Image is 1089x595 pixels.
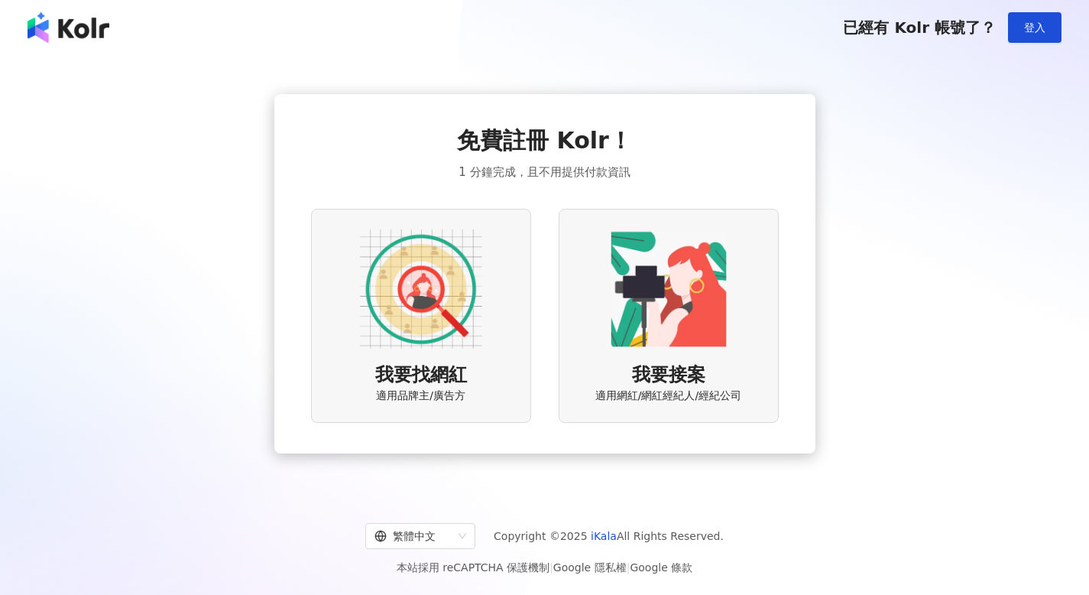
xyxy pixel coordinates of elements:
img: AD identity option [360,228,482,350]
span: 已經有 Kolr 帳號了？ [843,18,996,37]
a: Google 隱私權 [553,561,627,574]
button: 登入 [1008,12,1061,43]
span: 免費註冊 Kolr！ [457,125,632,157]
span: | [549,561,553,574]
span: | [627,561,630,574]
span: 1 分鐘完成，且不用提供付款資訊 [459,163,630,181]
a: Google 條款 [630,561,692,574]
img: KOL identity option [608,228,730,350]
span: 適用網紅/網紅經紀人/經紀公司 [595,389,741,404]
span: Copyright © 2025 All Rights Reserved. [494,527,724,545]
span: 登入 [1024,21,1045,34]
div: 繁體中文 [374,524,452,548]
span: 我要找網紅 [375,363,467,389]
span: 我要接案 [632,363,705,389]
span: 本站採用 reCAPTCHA 保護機制 [397,558,692,577]
img: logo [28,12,109,43]
span: 適用品牌主/廣告方 [376,389,465,404]
a: iKala [591,530,617,542]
